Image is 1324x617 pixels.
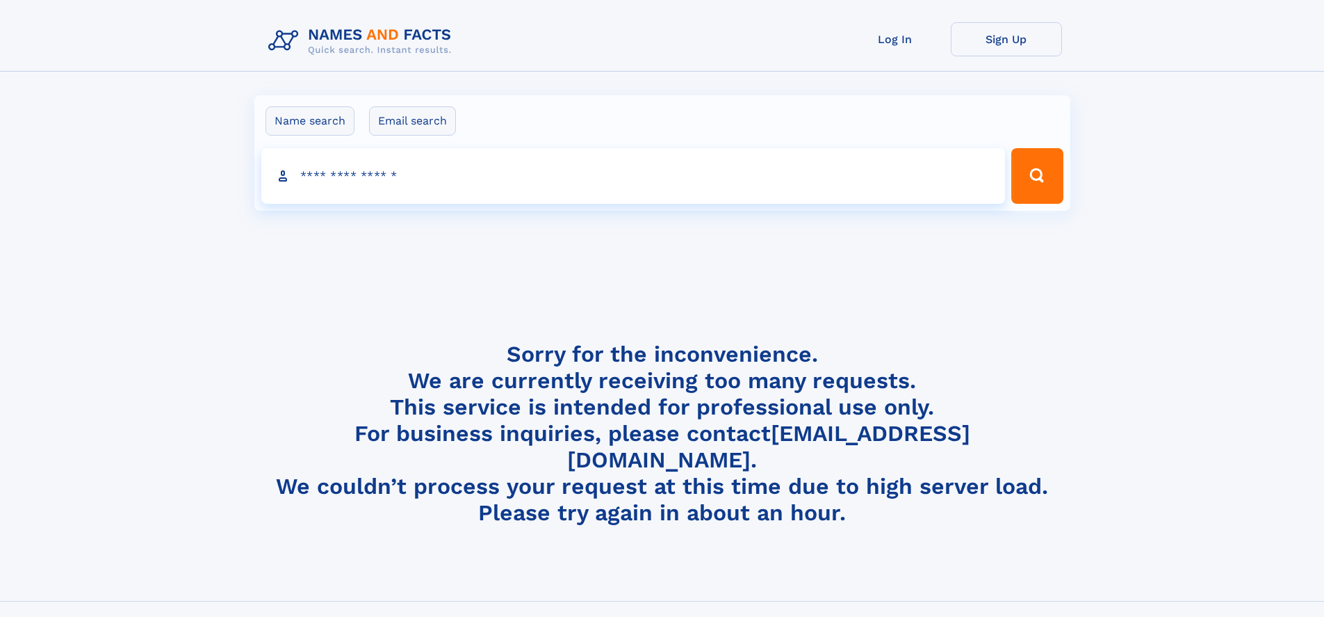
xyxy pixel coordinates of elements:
[261,148,1006,204] input: search input
[951,22,1062,56] a: Sign Up
[840,22,951,56] a: Log In
[265,106,354,136] label: Name search
[369,106,456,136] label: Email search
[567,420,970,473] a: [EMAIL_ADDRESS][DOMAIN_NAME]
[263,22,463,60] img: Logo Names and Facts
[263,341,1062,527] h4: Sorry for the inconvenience. We are currently receiving too many requests. This service is intend...
[1011,148,1063,204] button: Search Button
